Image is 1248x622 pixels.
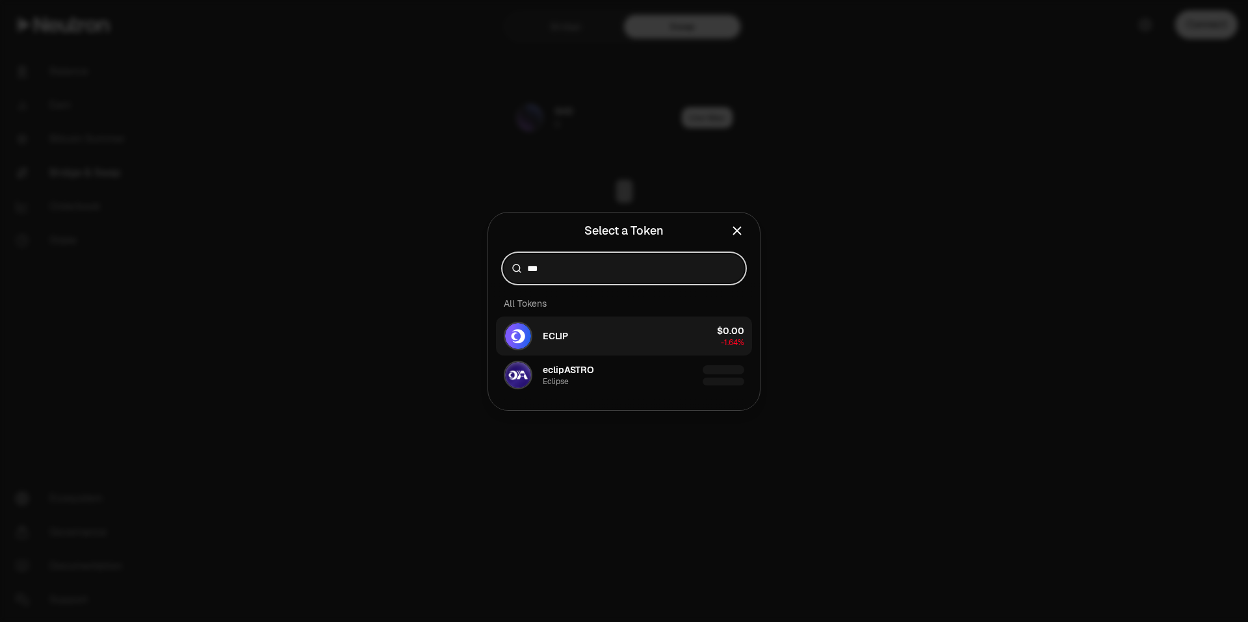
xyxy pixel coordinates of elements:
[505,362,531,388] img: eclipASTRO Logo
[721,337,744,348] span: -1.64%
[543,376,569,387] div: Eclipse
[730,222,744,240] button: Close
[496,356,752,395] button: eclipASTRO LogoeclipASTROEclipse
[584,222,664,240] div: Select a Token
[543,330,568,343] span: ECLIP
[543,363,594,376] span: eclipASTRO
[505,323,531,349] img: ECLIP Logo
[496,291,752,317] div: All Tokens
[717,324,744,337] div: $0.00
[496,317,752,356] button: ECLIP LogoECLIP$0.00-1.64%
